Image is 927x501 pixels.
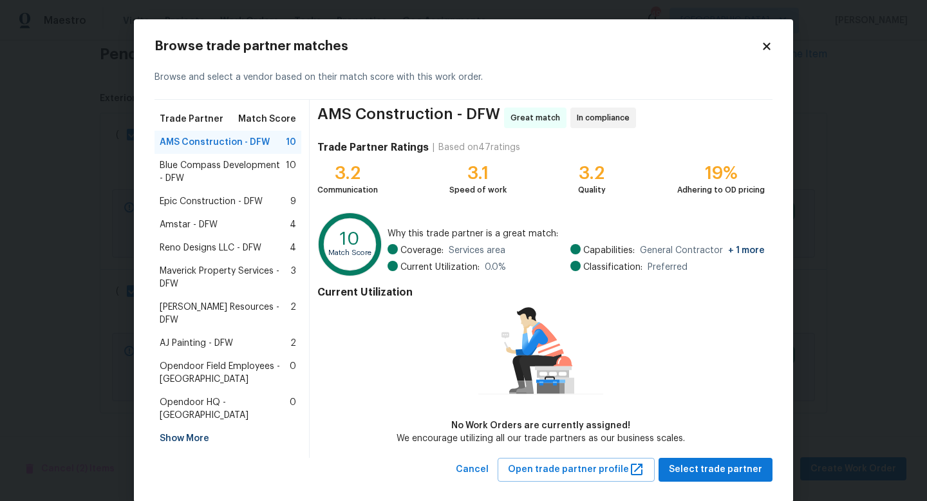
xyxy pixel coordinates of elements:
[317,184,378,196] div: Communication
[317,108,500,128] span: AMS Construction - DFW
[290,195,296,208] span: 9
[640,244,765,257] span: General Contractor
[677,184,765,196] div: Adhering to OD pricing
[328,249,371,256] text: Match Score
[498,458,655,482] button: Open trade partner profile
[485,261,506,274] span: 0.0 %
[659,458,772,482] button: Select trade partner
[456,462,489,478] span: Cancel
[160,265,291,290] span: Maverick Property Services - DFW
[449,244,505,257] span: Services area
[508,462,644,478] span: Open trade partner profile
[154,55,772,100] div: Browse and select a vendor based on their match score with this work order.
[677,167,765,180] div: 19%
[160,136,270,149] span: AMS Construction - DFW
[154,427,301,450] div: Show More
[449,167,507,180] div: 3.1
[286,136,296,149] span: 10
[160,396,290,422] span: Opendoor HQ - [GEOGRAPHIC_DATA]
[583,261,642,274] span: Classification:
[286,159,296,185] span: 10
[578,184,606,196] div: Quality
[160,218,218,231] span: Amstar - DFW
[160,113,223,126] span: Trade Partner
[160,195,263,208] span: Epic Construction - DFW
[438,141,520,154] div: Based on 47 ratings
[397,419,685,432] div: No Work Orders are currently assigned!
[577,111,635,124] span: In compliance
[160,159,286,185] span: Blue Compass Development - DFW
[317,286,765,299] h4: Current Utilization
[728,246,765,255] span: + 1 more
[290,337,296,350] span: 2
[340,230,360,248] text: 10
[160,360,290,386] span: Opendoor Field Employees - [GEOGRAPHIC_DATA]
[238,113,296,126] span: Match Score
[290,241,296,254] span: 4
[154,40,761,53] h2: Browse trade partner matches
[578,167,606,180] div: 3.2
[510,111,565,124] span: Great match
[317,141,429,154] h4: Trade Partner Ratings
[160,337,233,350] span: AJ Painting - DFW
[669,462,762,478] span: Select trade partner
[449,184,507,196] div: Speed of work
[160,301,290,326] span: [PERSON_NAME] Resources - DFW
[160,241,261,254] span: Reno Designs LLC - DFW
[290,301,296,326] span: 2
[388,227,765,240] span: Why this trade partner is a great match:
[583,244,635,257] span: Capabilities:
[648,261,688,274] span: Preferred
[400,244,444,257] span: Coverage:
[290,396,296,422] span: 0
[397,432,685,445] div: We encourage utilizing all our trade partners as our business scales.
[290,218,296,231] span: 4
[451,458,494,482] button: Cancel
[290,360,296,386] span: 0
[400,261,480,274] span: Current Utilization:
[429,141,438,154] div: |
[317,167,378,180] div: 3.2
[291,265,296,290] span: 3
